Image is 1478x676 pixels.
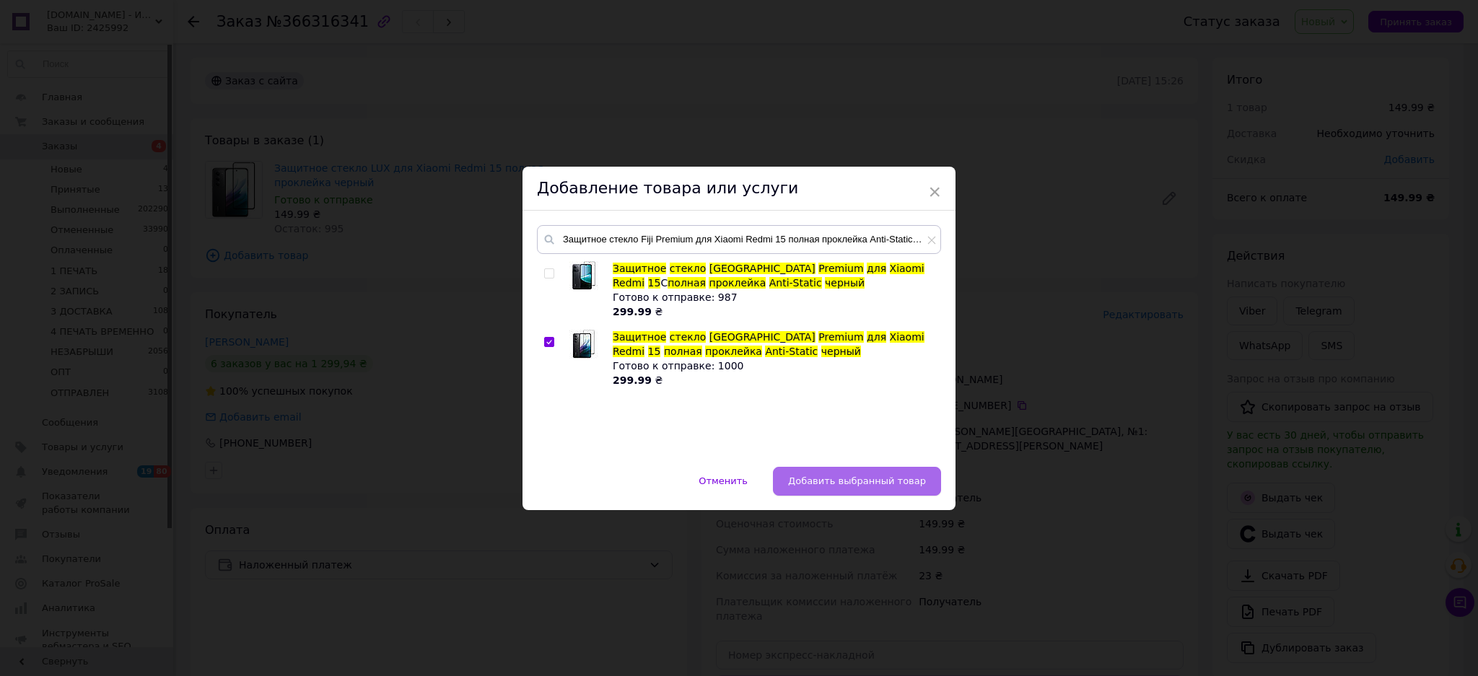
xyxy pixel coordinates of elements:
[613,346,644,357] span: Redmi
[613,304,933,319] div: ₴
[890,331,924,343] span: Xiaomi
[765,346,818,357] span: Anti-Static
[709,263,815,274] span: [GEOGRAPHIC_DATA]
[773,467,941,496] button: Добавить выбранный товар
[818,331,863,343] span: Premium
[670,331,706,343] span: стекло
[569,261,598,290] img: Защитное стекло Fiji Premium для Xiaomi Redmi 15C полная проклейка Anti-Static черный
[825,277,865,289] span: черный
[648,277,661,289] span: 15
[769,277,822,289] span: Anti-Static
[613,263,666,274] span: Защитное
[664,346,702,357] span: полная
[569,330,598,359] img: Защитное стекло Fiji Premium для Xiaomi Redmi 15 полная проклейка Anti-Static черный
[613,277,644,289] span: Redmi
[867,263,886,274] span: для
[660,277,668,289] span: C
[522,167,956,211] div: Добавление товара или услуги
[705,346,762,357] span: проклейка
[818,263,863,274] span: Premium
[709,331,815,343] span: [GEOGRAPHIC_DATA]
[613,306,652,317] b: 299.99
[928,180,941,204] span: ×
[613,359,933,373] div: Готово к отправке: 1000
[613,373,933,387] div: ₴
[699,475,748,486] span: Отменить
[670,263,706,274] span: стекло
[683,467,763,496] button: Отменить
[867,331,886,343] span: для
[613,331,666,343] span: Защитное
[613,290,933,304] div: Готово к отправке: 987
[709,277,766,289] span: проклейка
[668,277,706,289] span: полная
[788,475,926,486] span: Добавить выбранный товар
[890,263,924,274] span: Xiaomi
[613,374,652,386] b: 299.99
[821,346,861,357] span: черный
[537,225,941,254] input: Поиск по товарам и услугам
[648,346,661,357] span: 15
